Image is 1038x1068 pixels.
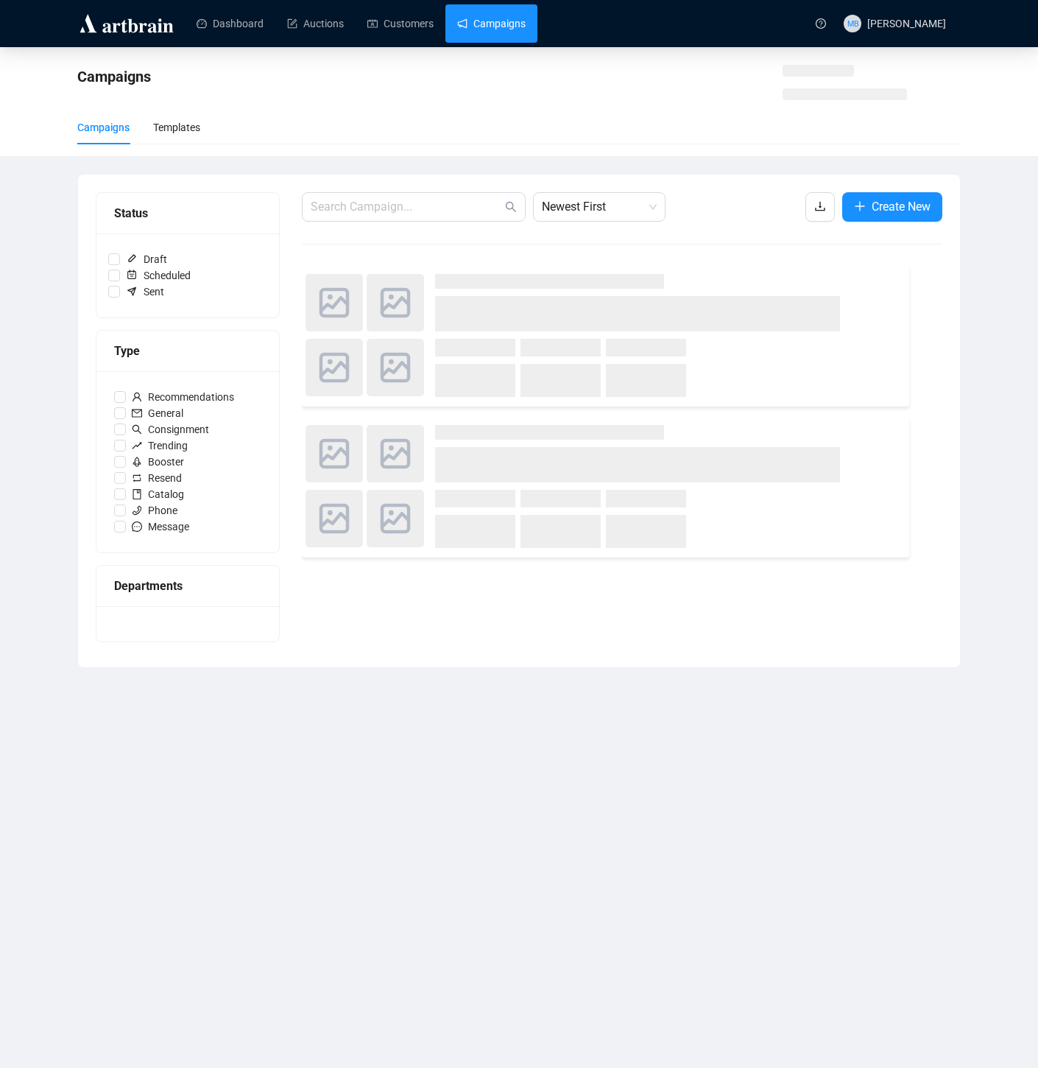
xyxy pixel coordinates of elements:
[132,505,142,516] span: phone
[77,68,151,85] span: Campaigns
[311,198,502,216] input: Search Campaign...
[872,197,931,216] span: Create New
[287,4,344,43] a: Auctions
[132,489,142,499] span: book
[132,457,142,467] span: rocket
[306,274,363,331] img: photo.svg
[114,204,261,222] div: Status
[77,12,176,35] img: logo
[367,339,424,396] img: photo.svg
[126,405,189,421] span: General
[132,473,142,483] span: retweet
[132,521,142,532] span: message
[120,284,170,300] span: Sent
[126,438,194,454] span: Trending
[126,389,240,405] span: Recommendations
[132,424,142,435] span: search
[306,490,363,547] img: photo.svg
[457,4,526,43] a: Campaigns
[367,274,424,331] img: photo.svg
[126,454,190,470] span: Booster
[197,4,264,43] a: Dashboard
[120,251,173,267] span: Draft
[126,470,188,486] span: Resend
[126,519,195,535] span: Message
[132,440,142,451] span: rise
[306,425,363,482] img: photo.svg
[77,119,130,136] div: Campaigns
[367,425,424,482] img: photo.svg
[367,490,424,547] img: photo.svg
[306,339,363,396] img: photo.svg
[132,392,142,402] span: user
[126,421,215,438] span: Consignment
[847,17,858,29] span: MB
[816,18,826,29] span: question-circle
[120,267,197,284] span: Scheduled
[153,119,200,136] div: Templates
[114,577,261,595] div: Departments
[367,4,434,43] a: Customers
[126,486,190,502] span: Catalog
[542,193,657,221] span: Newest First
[854,200,866,212] span: plus
[814,200,826,212] span: download
[867,18,946,29] span: [PERSON_NAME]
[126,502,183,519] span: Phone
[114,342,261,360] div: Type
[505,201,517,213] span: search
[842,192,942,222] button: Create New
[132,408,142,418] span: mail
